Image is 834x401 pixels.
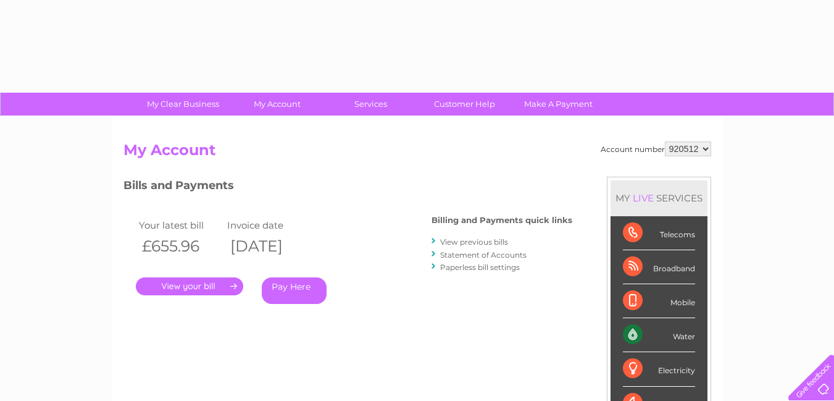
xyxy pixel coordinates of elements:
div: Water [623,318,695,352]
th: [DATE] [224,234,313,259]
div: MY SERVICES [611,180,707,216]
a: Pay Here [262,277,327,304]
div: Account number [601,141,711,156]
a: Services [320,93,422,116]
div: Broadband [623,250,695,284]
h4: Billing and Payments quick links [432,216,572,225]
a: . [136,277,243,295]
div: Mobile [623,284,695,318]
th: £655.96 [136,234,225,259]
td: Invoice date [224,217,313,234]
div: Telecoms [623,216,695,250]
h2: My Account [123,141,711,165]
a: Paperless bill settings [440,263,520,272]
td: Your latest bill [136,217,225,234]
a: Make A Payment [507,93,609,116]
a: Customer Help [414,93,515,116]
a: View previous bills [440,237,508,247]
div: Electricity [623,352,695,386]
h3: Bills and Payments [123,177,572,198]
div: LIVE [630,192,656,204]
a: Statement of Accounts [440,250,527,260]
a: My Clear Business [132,93,234,116]
a: My Account [226,93,328,116]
